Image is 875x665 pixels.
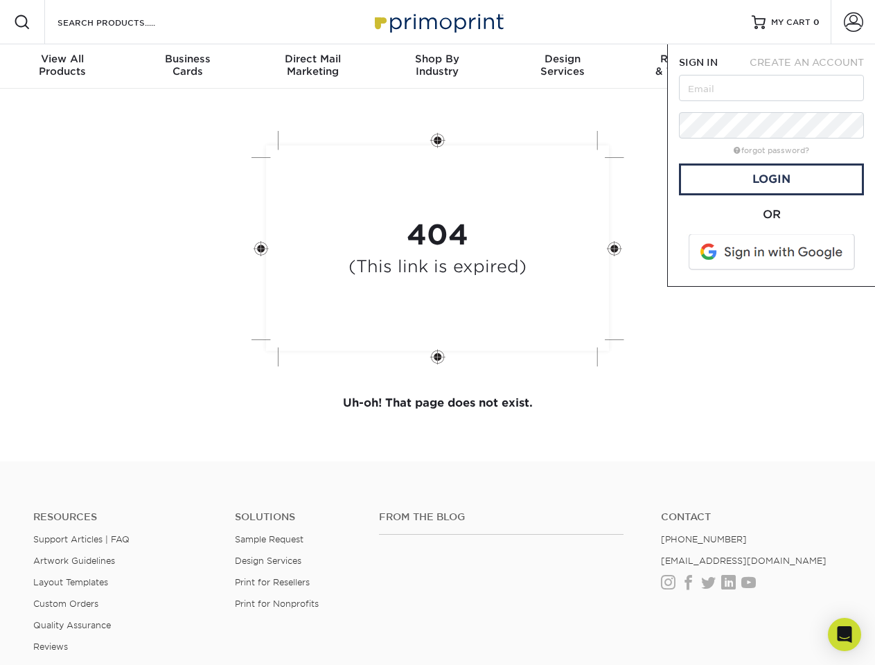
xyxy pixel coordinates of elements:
span: Design [500,53,625,65]
input: Email [679,75,864,101]
a: Contact [661,511,842,523]
span: Resources [625,53,750,65]
a: Direct MailMarketing [250,44,375,89]
a: Artwork Guidelines [33,556,115,566]
a: Design Services [235,556,301,566]
strong: 404 [407,218,468,251]
div: Open Intercom Messenger [828,618,861,651]
div: & Templates [625,53,750,78]
span: SIGN IN [679,57,718,68]
h4: (This link is expired) [348,257,527,277]
strong: Uh-oh! That page does not exist. [343,396,533,409]
span: 0 [813,17,820,27]
a: forgot password? [734,146,809,155]
h4: From the Blog [379,511,624,523]
img: Primoprint [369,7,507,37]
a: Support Articles | FAQ [33,534,130,544]
div: Marketing [250,53,375,78]
input: SEARCH PRODUCTS..... [56,14,191,30]
span: CREATE AN ACCOUNT [750,57,864,68]
a: Login [679,163,864,195]
div: OR [679,206,864,223]
h4: Solutions [235,511,358,523]
a: Sample Request [235,534,303,544]
div: Services [500,53,625,78]
a: [EMAIL_ADDRESS][DOMAIN_NAME] [661,556,827,566]
a: [PHONE_NUMBER] [661,534,747,544]
span: Direct Mail [250,53,375,65]
span: MY CART [771,17,811,28]
a: Shop ByIndustry [375,44,500,89]
h4: Resources [33,511,214,523]
div: Industry [375,53,500,78]
span: Shop By [375,53,500,65]
a: DesignServices [500,44,625,89]
a: BusinessCards [125,44,249,89]
div: Cards [125,53,249,78]
span: Business [125,53,249,65]
a: Resources& Templates [625,44,750,89]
